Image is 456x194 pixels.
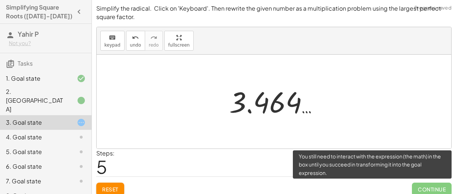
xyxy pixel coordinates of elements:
[145,31,163,51] button: redoredo
[6,3,72,21] h4: Simplifying Square Roots ([DATE]-[DATE])
[6,74,65,83] div: 1. Goal state
[109,33,116,42] i: keyboard
[77,118,86,127] i: Task started.
[414,4,452,12] span: Progress saved
[18,59,33,67] span: Tasks
[96,149,115,157] label: Steps:
[6,118,65,127] div: 3. Goal state
[164,31,194,51] button: fullscreen
[102,186,118,193] span: Reset
[149,43,159,48] span: redo
[9,40,86,47] div: Not you?
[6,133,65,142] div: 4. Goal state
[77,96,86,105] i: Task finished.
[6,162,65,171] div: 6. Goal state
[18,30,39,38] span: Yahir P
[6,177,65,186] div: 7. Goal state
[168,43,190,48] span: fullscreen
[6,147,65,156] div: 5. Goal state
[6,87,65,114] div: 2. [GEOGRAPHIC_DATA]
[96,155,107,178] span: 5
[150,33,157,42] i: redo
[96,4,452,21] p: Simplify the radical. Click on 'Keyboard'. Then rewrite the given number as a multiplication prob...
[100,31,125,51] button: keyboardkeypad
[132,33,139,42] i: undo
[77,177,86,186] i: Task not started.
[77,162,86,171] i: Task not started.
[77,74,86,83] i: Task finished and correct.
[77,147,86,156] i: Task not started.
[130,43,141,48] span: undo
[77,133,86,142] i: Task not started.
[104,43,121,48] span: keypad
[126,31,145,51] button: undoundo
